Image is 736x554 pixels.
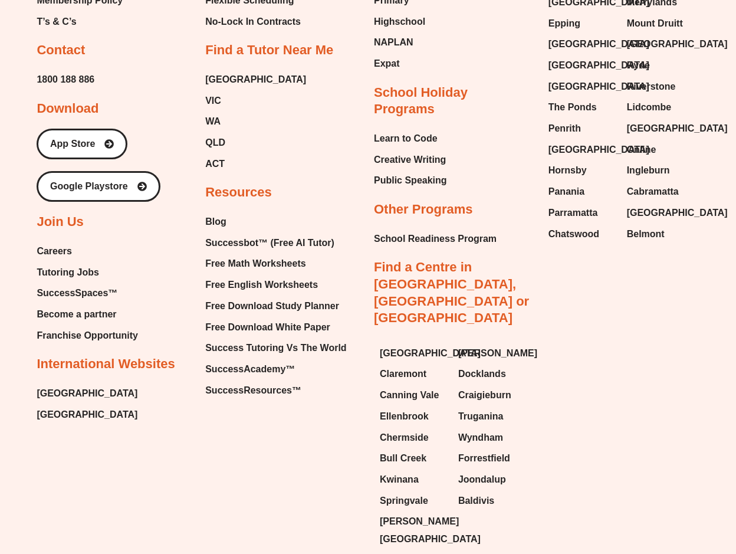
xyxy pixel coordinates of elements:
a: The Ponds [548,99,615,116]
a: Epping [548,15,615,32]
a: Craigieburn [458,386,525,404]
span: Free Math Worksheets [205,255,305,273]
span: Expat [374,55,400,73]
span: Canning Vale [380,386,439,404]
a: Docklands [458,365,525,383]
a: Kwinana [380,471,446,489]
span: [GEOGRAPHIC_DATA] [548,141,649,159]
span: Ryde [627,57,650,74]
a: SuccessAcademy™ [205,360,346,378]
span: Docklands [458,365,506,383]
a: App Store [37,129,127,159]
h2: Download [37,100,98,117]
a: [GEOGRAPHIC_DATA] [548,78,615,96]
a: [GEOGRAPHIC_DATA] [627,120,694,137]
span: No-Lock In Contracts [205,13,301,31]
a: 1800 188 886 [37,71,94,88]
a: [GEOGRAPHIC_DATA] [548,35,615,53]
a: Ryde [627,57,694,74]
span: Belmont [627,225,665,243]
span: [GEOGRAPHIC_DATA] [548,57,649,74]
a: School Readiness Program [374,230,497,248]
a: Google Playstore [37,171,160,202]
span: ACT [205,155,225,173]
a: Parramatta [548,204,615,222]
a: WA [205,113,306,130]
h2: Other Programs [374,201,473,218]
span: Panania [548,183,584,201]
span: [GEOGRAPHIC_DATA] [548,78,649,96]
a: Free Math Worksheets [205,255,346,273]
span: Free Download Study Planner [205,297,339,315]
a: Tutoring Jobs [37,264,138,281]
span: Lidcombe [627,99,672,116]
a: Forrestfield [458,450,525,467]
a: Belmont [627,225,694,243]
span: Creative Writing [374,151,446,169]
span: [PERSON_NAME][GEOGRAPHIC_DATA] [380,513,481,548]
span: App Store [50,139,95,149]
span: Chermside [380,429,429,447]
a: Success Tutoring Vs The World [205,339,346,357]
a: Cabramatta [627,183,694,201]
a: Blog [205,213,346,231]
span: Joondalup [458,471,506,489]
a: Wyndham [458,429,525,447]
a: Panania [548,183,615,201]
a: [GEOGRAPHIC_DATA] [37,406,137,424]
span: Cabramatta [627,183,679,201]
span: Ellenbrook [380,408,429,425]
a: Expat [374,55,431,73]
a: Free English Worksheets [205,276,346,294]
a: Bull Creek [380,450,446,467]
a: [PERSON_NAME][GEOGRAPHIC_DATA] [380,513,446,548]
span: Penrith [548,120,581,137]
span: Mount Druitt [627,15,683,32]
span: Epping [548,15,580,32]
a: Highschool [374,13,431,31]
a: T’s & C’s [37,13,123,31]
h2: International Websites [37,356,175,373]
span: SuccessAcademy™ [205,360,295,378]
a: Online [627,141,694,159]
span: Hornsby [548,162,587,179]
span: [GEOGRAPHIC_DATA] [37,385,137,402]
a: Creative Writing [374,151,447,169]
a: Truganina [458,408,525,425]
a: SuccessResources™ [205,382,346,399]
span: Franchise Opportunity [37,327,138,345]
a: QLD [205,134,306,152]
a: SuccessSpaces™ [37,284,138,302]
span: Riverstone [627,78,676,96]
a: Public Speaking [374,172,447,189]
a: [GEOGRAPHIC_DATA] [205,71,306,88]
span: Springvale [380,492,428,510]
a: [GEOGRAPHIC_DATA] [380,345,446,362]
span: [GEOGRAPHIC_DATA] [380,345,481,362]
a: [PERSON_NAME] [458,345,525,362]
iframe: Chat Widget [540,421,736,554]
a: Mount Druitt [627,15,694,32]
span: Craigieburn [458,386,511,404]
span: [GEOGRAPHIC_DATA] [627,204,728,222]
a: [GEOGRAPHIC_DATA] [627,35,694,53]
span: Chatswood [548,225,599,243]
span: Google Playstore [50,182,128,191]
a: Lidcombe [627,99,694,116]
span: [GEOGRAPHIC_DATA] [627,120,728,137]
span: WA [205,113,221,130]
span: SuccessResources™ [205,382,301,399]
a: [GEOGRAPHIC_DATA] [548,141,615,159]
span: [GEOGRAPHIC_DATA] [548,35,649,53]
a: Chatswood [548,225,615,243]
a: Baldivis [458,492,525,510]
span: Ingleburn [627,162,670,179]
span: Free Download White Paper [205,319,330,336]
span: Baldivis [458,492,494,510]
